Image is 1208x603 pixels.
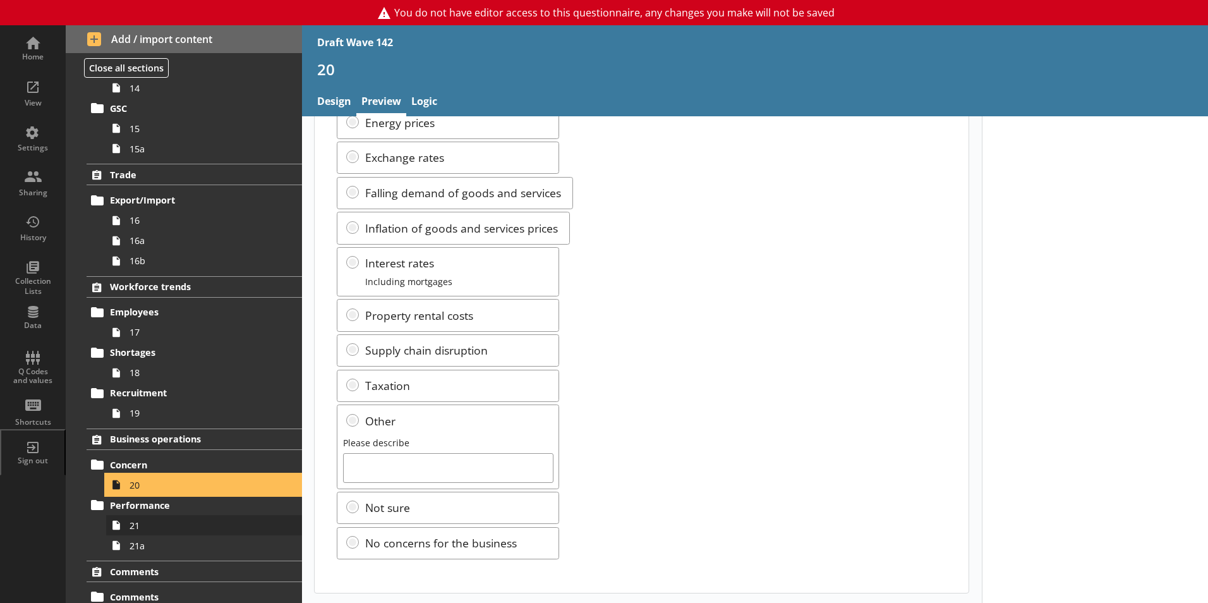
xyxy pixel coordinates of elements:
[11,417,55,427] div: Shortcuts
[87,454,302,475] a: Concern
[87,429,302,450] a: Business operations
[87,164,302,185] a: Trade
[130,143,270,155] span: 15a
[110,499,265,511] span: Performance
[11,367,55,386] div: Q Codes and values
[87,495,302,515] a: Performance
[11,98,55,108] div: View
[106,138,302,159] a: 15a
[130,407,270,419] span: 19
[84,58,169,78] button: Close all sections
[66,164,302,271] li: TradeExport/Import1616a16b
[110,566,265,578] span: Comments
[106,363,302,383] a: 18
[92,190,302,271] li: Export/Import1616a16b
[110,591,265,603] span: Comments
[87,343,302,363] a: Shortages
[106,403,302,423] a: 19
[92,98,302,159] li: GSC1515a
[110,459,265,471] span: Concern
[92,454,302,495] li: Concern20
[66,276,302,423] li: Workforce trendsEmployees17Shortages18Recruitment19
[106,515,302,535] a: 21
[106,231,302,251] a: 16a
[11,320,55,331] div: Data
[110,169,265,181] span: Trade
[130,479,270,491] span: 20
[87,190,302,210] a: Export/Import
[130,234,270,247] span: 16a
[11,188,55,198] div: Sharing
[106,475,302,495] a: 20
[110,194,265,206] span: Export/Import
[106,251,302,271] a: 16b
[312,89,356,116] a: Design
[110,102,265,114] span: GSC
[87,98,302,118] a: GSC
[110,387,265,399] span: Recruitment
[130,123,270,135] span: 15
[106,78,302,98] a: 14
[11,456,55,466] div: Sign out
[317,35,393,49] div: Draft Wave 142
[406,89,442,116] a: Logic
[130,82,270,94] span: 14
[87,302,302,322] a: Employees
[87,276,302,298] a: Workforce trends
[11,143,55,153] div: Settings
[87,561,302,582] a: Comments
[11,276,55,296] div: Collection Lists
[110,433,265,445] span: Business operations
[110,306,265,318] span: Employees
[130,255,270,267] span: 16b
[110,346,265,358] span: Shortages
[92,343,302,383] li: Shortages18
[106,210,302,231] a: 16
[130,367,270,379] span: 18
[106,535,302,556] a: 21a
[92,383,302,423] li: Recruitment19
[130,520,270,532] span: 21
[87,32,281,46] span: Add / import content
[130,214,270,226] span: 16
[106,322,302,343] a: 17
[66,25,302,53] button: Add / import content
[66,429,302,556] li: Business operationsConcern20Performance2121a
[106,118,302,138] a: 15
[110,281,265,293] span: Workforce trends
[356,89,406,116] a: Preview
[317,59,1193,79] h1: 20
[130,326,270,338] span: 17
[11,233,55,243] div: History
[92,302,302,343] li: Employees17
[87,383,302,403] a: Recruitment
[130,540,270,552] span: 21a
[11,52,55,62] div: Home
[92,495,302,556] li: Performance2121a
[66,32,302,159] li: Supply chainsUK Proc14GSC1515a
